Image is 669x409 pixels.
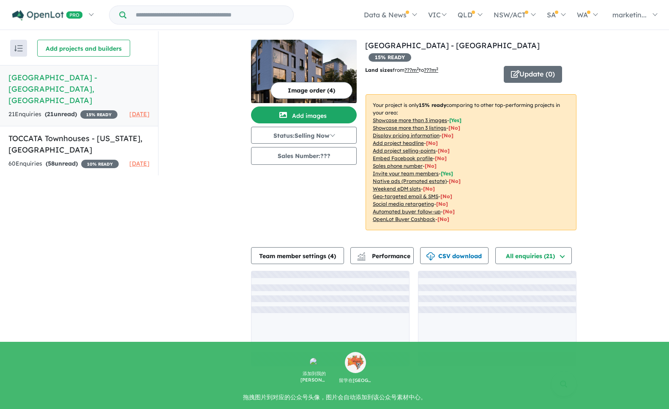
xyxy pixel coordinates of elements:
button: Add projects and builders [37,40,130,57]
span: [ Yes ] [441,170,453,177]
span: [No] [423,185,435,192]
span: [ No ] [438,147,450,154]
input: Try estate name, suburb, builder or developer [128,6,292,24]
img: download icon [426,252,435,261]
span: [No] [443,208,455,215]
button: Image order (4) [270,82,352,99]
strong: ( unread) [46,160,78,167]
span: [DATE] [129,110,150,118]
div: 60 Enquir ies [8,159,119,169]
span: [DATE] [129,160,150,167]
span: [ Yes ] [449,117,461,123]
h5: [GEOGRAPHIC_DATA] - [GEOGRAPHIC_DATA] , [GEOGRAPHIC_DATA] [8,72,150,106]
u: Add project selling-points [373,147,436,154]
img: Townhaus Estate - West Melbourne [251,40,357,103]
button: CSV download [420,247,489,264]
button: Team member settings (4) [251,247,344,264]
span: [No] [440,193,452,199]
button: Add images [251,106,357,123]
u: Invite your team members [373,170,439,177]
u: Geo-targeted email & SMS [373,193,438,199]
span: marketin... [612,11,647,19]
span: [ No ] [426,140,438,146]
strong: ( unread) [45,110,77,118]
u: Native ads (Promoted estate) [373,178,447,184]
span: Performance [358,252,410,260]
sup: 2 [417,66,419,71]
span: 58 [48,160,55,167]
span: [ No ] [425,163,437,169]
h5: TOCCATA Townhouses - [US_STATE] , [GEOGRAPHIC_DATA] [8,133,150,155]
u: Add project headline [373,140,424,146]
sup: 2 [436,66,438,71]
button: Performance [350,247,414,264]
u: ???m [424,67,438,73]
span: 15 % READY [369,53,411,62]
span: 10 % READY [81,160,119,168]
div: 21 Enquir ies [8,109,117,120]
span: 15 % READY [80,110,117,119]
b: Land sizes [365,67,393,73]
u: Showcase more than 3 listings [373,125,446,131]
button: All enquiries (21) [495,247,572,264]
span: [ No ] [448,125,460,131]
span: 21 [47,110,54,118]
p: from [365,66,497,74]
button: Sales Number:??? [251,147,357,165]
u: Sales phone number [373,163,423,169]
a: [GEOGRAPHIC_DATA] - [GEOGRAPHIC_DATA] [365,41,540,50]
p: Your project is only comparing to other top-performing projects in your area: - - - - - - - - - -... [366,94,576,230]
img: line-chart.svg [358,252,365,257]
img: sort.svg [14,45,23,52]
button: Status:Selling Now [251,127,357,144]
u: OpenLot Buyer Cashback [373,216,435,222]
button: Update (0) [504,66,562,83]
u: Display pricing information [373,132,440,139]
span: [No] [449,178,461,184]
u: Showcase more than 3 images [373,117,447,123]
b: 15 % ready [419,102,446,108]
span: 4 [330,252,334,260]
span: [ No ] [435,155,447,161]
span: [No] [436,201,448,207]
u: Automated buyer follow-up [373,208,441,215]
u: Social media retargeting [373,201,434,207]
img: bar-chart.svg [357,255,366,260]
u: Weekend eDM slots [373,185,421,192]
span: to [419,67,438,73]
u: ??? m [404,67,419,73]
u: Embed Facebook profile [373,155,433,161]
img: Openlot PRO Logo White [12,10,83,21]
span: [No] [437,216,449,222]
span: [ No ] [442,132,453,139]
